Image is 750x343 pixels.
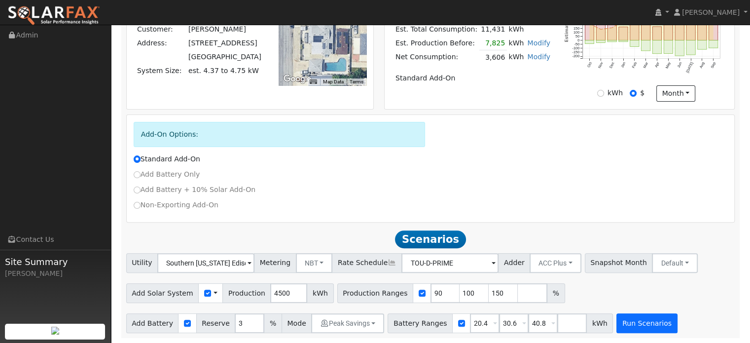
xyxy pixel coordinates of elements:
rect: onclick="" [642,24,650,40]
rect: onclick="" [619,27,628,40]
rect: onclick="" [596,40,605,43]
td: Net Consumption: [393,50,479,65]
text: Oct [586,61,593,68]
span: Snapshot Month [585,253,653,273]
label: Non-Exporting Add-On [134,200,218,210]
input: Add Battery Only [134,171,141,178]
rect: onclick="" [642,40,650,51]
label: Add Battery + 10% Solar Add-On [134,185,256,195]
input: Standard Add-On [134,155,141,162]
span: Mode [282,313,312,333]
a: Terms (opens in new tab) [350,79,363,84]
rect: onclick="" [585,40,594,44]
span: Reserve [196,313,236,333]
a: Modify [527,53,550,61]
span: Add Solar System [126,283,199,303]
text: Aug [699,61,706,69]
td: [GEOGRAPHIC_DATA] [186,50,263,64]
text: -100 [572,46,580,50]
text: Mar [643,61,649,69]
span: Scenarios [395,230,465,248]
span: [PERSON_NAME] [682,8,740,16]
text: Estimated $ [565,13,570,42]
td: System Size [186,64,263,78]
button: NBT [296,253,333,273]
label: Standard Add-On [134,154,200,164]
td: kWh [507,36,526,50]
rect: onclick="" [698,40,707,50]
circle: onclick="" [611,27,613,29]
rect: onclick="" [619,40,628,42]
text: Jan [620,61,626,69]
td: 7,825 [479,36,507,50]
rect: onclick="" [698,11,707,40]
span: % [264,313,282,333]
text: Feb [631,61,638,69]
label: Add Battery Only [134,169,200,180]
label: $ [640,88,644,98]
span: est. 4.37 to 4.75 kW [188,67,259,75]
text: 150 [573,26,579,31]
text: -200 [572,54,580,58]
div: Add-On Options: [134,122,426,147]
rect: onclick="" [653,27,662,40]
button: Peak Savings [311,313,384,333]
span: Metering [254,253,296,273]
input: $ [630,90,637,97]
text: May [665,61,672,70]
rect: onclick="" [686,20,695,40]
input: Add Battery + 10% Solar Add-On [134,187,141,193]
rect: onclick="" [675,40,684,56]
rect: onclick="" [653,40,662,54]
a: Modify [527,39,550,47]
span: Production Ranges [337,283,413,303]
text: Sep [710,61,717,69]
text: 200 [573,22,579,26]
rect: onclick="" [630,21,639,40]
td: System Size: [135,64,186,78]
span: Adder [498,253,530,273]
td: Est. Total Consumption: [393,22,479,36]
input: kWh [597,90,604,97]
td: kWh [507,22,552,36]
td: kWh [507,50,526,65]
button: Map Data [323,78,344,85]
rect: onclick="" [709,16,718,40]
rect: onclick="" [607,15,616,40]
td: Customer: [135,23,186,37]
input: Select a Utility [157,253,254,273]
text: Dec [608,61,615,69]
input: Select a Rate Schedule [401,253,499,273]
td: 11,431 [479,22,507,36]
text: -150 [572,50,580,54]
text: 100 [573,30,579,35]
a: Open this area in Google Maps (opens a new window) [281,73,314,85]
span: % [547,283,565,303]
span: Utility [126,253,158,273]
button: month [656,85,695,102]
button: Keyboard shortcuts [310,78,317,85]
td: 3,606 [479,50,507,65]
circle: onclick="" [600,29,602,30]
span: Site Summary [5,255,106,268]
span: Add Battery [126,313,179,333]
span: kWh [307,283,333,303]
text: -50 [574,42,580,46]
span: Rate Schedule [332,253,402,273]
rect: onclick="" [709,40,718,48]
rect: onclick="" [664,40,673,54]
text: Jun [677,61,683,69]
rect: onclick="" [607,40,616,42]
text: 0 [577,38,579,42]
rect: onclick="" [664,23,673,40]
text: [DATE] [685,61,694,74]
button: Default [652,253,698,273]
span: Production [222,283,271,303]
text: 50 [575,34,579,38]
label: kWh [607,88,623,98]
input: Non-Exporting Add-On [134,202,141,209]
td: Address: [135,37,186,50]
img: retrieve [51,327,59,335]
button: ACC Plus [530,253,581,273]
img: Google [281,73,314,85]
